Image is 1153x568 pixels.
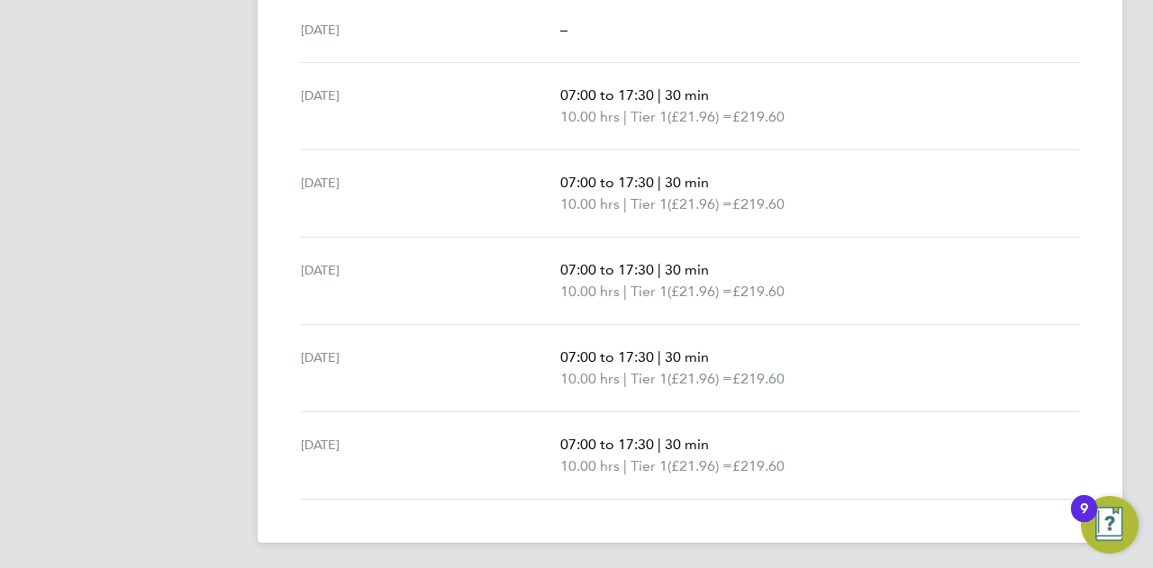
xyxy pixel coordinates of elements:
span: 07:00 to 17:30 [560,174,654,191]
div: [DATE] [301,347,560,390]
div: 9 [1080,509,1088,532]
span: 30 min [665,261,709,278]
span: (£21.96) = [667,108,732,125]
span: 30 min [665,436,709,453]
span: | [623,283,627,300]
span: | [658,86,661,104]
span: – [560,21,567,38]
span: (£21.96) = [667,283,732,300]
button: Open Resource Center, 9 new notifications [1081,496,1139,554]
span: | [658,436,661,453]
span: | [658,348,661,365]
span: £219.60 [732,370,785,387]
span: 07:00 to 17:30 [560,348,654,365]
span: Tier 1 [631,368,667,390]
span: 30 min [665,86,709,104]
span: £219.60 [732,108,785,125]
span: | [623,370,627,387]
span: 30 min [665,348,709,365]
span: 07:00 to 17:30 [560,436,654,453]
span: 10.00 hrs [560,195,620,212]
span: Tier 1 [631,455,667,477]
span: £219.60 [732,457,785,474]
span: Tier 1 [631,281,667,302]
span: 30 min [665,174,709,191]
span: (£21.96) = [667,195,732,212]
div: [DATE] [301,172,560,215]
div: [DATE] [301,259,560,302]
span: (£21.96) = [667,370,732,387]
span: 10.00 hrs [560,283,620,300]
span: 07:00 to 17:30 [560,86,654,104]
div: [DATE] [301,85,560,128]
span: 10.00 hrs [560,457,620,474]
span: 10.00 hrs [560,108,620,125]
span: | [623,195,627,212]
span: £219.60 [732,195,785,212]
div: [DATE] [301,19,560,41]
span: | [658,261,661,278]
span: (£21.96) = [667,457,732,474]
span: | [658,174,661,191]
span: Tier 1 [631,106,667,128]
span: 10.00 hrs [560,370,620,387]
span: Tier 1 [631,194,667,215]
span: | [623,108,627,125]
div: [DATE] [301,434,560,477]
span: £219.60 [732,283,785,300]
span: 07:00 to 17:30 [560,261,654,278]
span: | [623,457,627,474]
